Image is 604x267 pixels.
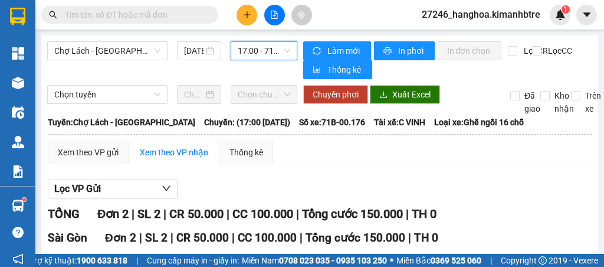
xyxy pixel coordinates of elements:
[297,11,306,19] span: aim
[576,5,597,25] button: caret-down
[264,5,285,25] button: file-add
[163,207,166,221] span: |
[243,11,251,19] span: plus
[12,227,24,238] span: question-circle
[327,44,362,57] span: Làm mới
[412,207,436,221] span: TH 0
[299,116,365,129] span: Số xe: 71B-00.176
[204,116,290,129] span: Chuyến: (17:00 [DATE])
[12,47,24,60] img: dashboard-icon
[176,231,229,245] span: CR 50.000
[238,231,297,245] span: CC 100.000
[374,116,425,129] span: Tài xế: C VINH
[19,254,127,267] span: Hỗ trợ kỹ thuật:
[12,136,24,148] img: warehouse-icon
[519,44,550,57] span: Lọc CR
[438,41,502,60] button: In đơn chọn
[555,9,566,20] img: icon-new-feature
[300,231,303,245] span: |
[48,180,178,198] button: Lọc VP Gửi
[520,89,545,115] span: Đã giao
[65,8,204,21] input: Tìm tên, số ĐT hoặc mã đơn
[140,146,208,159] div: Xem theo VP nhận
[54,86,160,103] span: Chọn tuyến
[48,207,80,221] span: TỔNG
[303,41,371,60] button: syncLàm mới
[302,207,403,221] span: Tổng cước 150.000
[303,85,368,104] button: Chuyển phơi
[232,207,293,221] span: CC 100.000
[563,5,567,14] span: 1
[139,231,142,245] span: |
[147,254,239,267] span: Cung cấp máy in - giấy in:
[77,256,127,265] strong: 1900 633 818
[398,44,425,57] span: In phơi
[226,207,229,221] span: |
[170,231,173,245] span: |
[22,198,26,201] sup: 1
[374,41,435,60] button: printerIn phơi
[54,181,101,196] span: Lọc VP Gửi
[562,5,570,14] sup: 1
[238,86,290,103] span: Chọn chuyến
[383,47,393,56] span: printer
[434,116,524,129] span: Loại xe: Ghế ngồi 16 chỗ
[105,231,136,245] span: Đơn 2
[313,47,323,56] span: sync
[303,60,372,79] button: bar-chartThống kê
[313,66,323,75] span: bar-chart
[414,231,438,245] span: TH 0
[12,77,24,89] img: warehouse-icon
[58,146,119,159] div: Xem theo VP gửi
[12,200,24,212] img: warehouse-icon
[12,165,24,178] img: solution-icon
[370,85,440,104] button: downloadXuất Excel
[406,207,409,221] span: |
[392,88,431,101] span: Xuất Excel
[54,42,160,60] span: Chợ Lách - Sài Gòn
[48,118,195,127] b: Tuyến: Chợ Lách - [GEOGRAPHIC_DATA]
[408,231,411,245] span: |
[412,7,550,22] span: 27246_hanghoa.kimanhbtre
[550,89,579,115] span: Kho nhận
[396,254,481,267] span: Miền Bắc
[162,184,171,193] span: down
[97,207,129,221] span: Đơn 2
[238,42,290,60] span: 17:00 - 71B-00.176
[145,231,168,245] span: SL 2
[184,88,204,101] input: Chọn ngày
[10,8,25,25] img: logo-vxr
[12,106,24,119] img: warehouse-icon
[229,146,263,159] div: Thống kê
[327,63,363,76] span: Thống kê
[237,5,257,25] button: plus
[306,231,405,245] span: Tổng cước 150.000
[132,207,134,221] span: |
[582,9,592,20] span: caret-down
[539,256,547,265] span: copyright
[242,254,387,267] span: Miền Nam
[543,44,574,57] span: Lọc CC
[137,207,160,221] span: SL 2
[232,231,235,245] span: |
[296,207,299,221] span: |
[431,256,481,265] strong: 0369 525 060
[379,90,388,100] span: download
[184,44,204,57] input: 13/10/2025
[136,254,138,267] span: |
[490,254,492,267] span: |
[169,207,224,221] span: CR 50.000
[279,256,387,265] strong: 0708 023 035 - 0935 103 250
[12,253,24,265] span: notification
[49,11,57,19] span: search
[270,11,278,19] span: file-add
[390,258,393,263] span: ⚪️
[48,231,87,245] span: Sài Gòn
[291,5,312,25] button: aim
